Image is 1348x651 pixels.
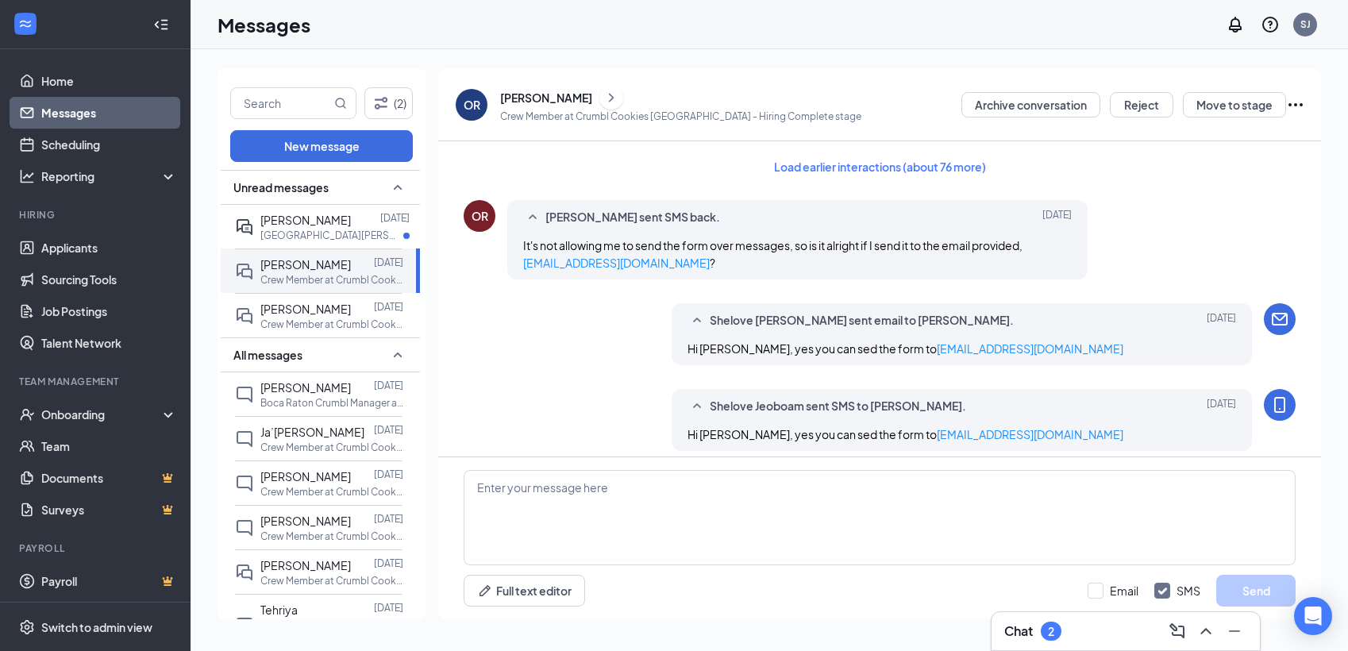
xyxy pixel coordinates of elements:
[1300,17,1311,31] div: SJ
[41,97,177,129] a: Messages
[687,341,1123,356] span: Hi [PERSON_NAME], yes you can sed the form to
[260,469,351,483] span: [PERSON_NAME]
[388,178,407,197] svg: SmallChevronUp
[260,530,403,543] p: Crew Member at Crumbl Cookies [GEOGRAPHIC_DATA]
[260,514,351,528] span: [PERSON_NAME]
[230,130,413,162] button: New message
[19,208,174,221] div: Hiring
[372,94,391,113] svg: Filter
[1004,622,1033,640] h3: Chat
[1226,15,1245,34] svg: Notifications
[1110,92,1173,117] button: Reject
[260,273,403,287] p: Crew Member at Crumbl Cookies [GEOGRAPHIC_DATA]
[218,11,310,38] h1: Messages
[260,425,364,439] span: Ja’[PERSON_NAME]
[374,468,403,481] p: [DATE]
[1270,310,1289,329] svg: Email
[260,318,403,331] p: Crew Member at Crumbl Cookies [GEOGRAPHIC_DATA]
[1207,397,1236,416] span: [DATE]
[41,406,164,422] div: Onboarding
[233,179,329,195] span: Unread messages
[233,347,302,363] span: All messages
[1196,622,1215,641] svg: ChevronUp
[374,512,403,526] p: [DATE]
[374,379,403,392] p: [DATE]
[388,345,407,364] svg: SmallChevronUp
[1193,618,1219,644] button: ChevronUp
[500,110,861,123] p: Crew Member at Crumbl Cookies [GEOGRAPHIC_DATA] - Hiring Complete stage
[19,406,35,422] svg: UserCheck
[235,430,254,449] svg: ChatInactive
[1042,208,1072,227] span: [DATE]
[235,518,254,537] svg: ChatInactive
[1216,575,1296,607] button: Send
[235,306,254,325] svg: DoubleChat
[260,574,403,587] p: Crew Member at Crumbl Cookies [GEOGRAPHIC_DATA]
[472,208,488,224] div: OR
[41,619,152,635] div: Switch to admin view
[235,385,254,404] svg: ChatInactive
[260,302,351,316] span: [PERSON_NAME]
[1286,95,1305,114] svg: Ellipses
[374,256,403,269] p: [DATE]
[500,90,592,106] div: [PERSON_NAME]
[260,485,403,499] p: Crew Member at Crumbl Cookies [GEOGRAPHIC_DATA]
[41,232,177,264] a: Applicants
[334,97,347,110] svg: MagnifyingGlass
[235,616,254,635] svg: ChatInactive
[231,88,331,118] input: Search
[1207,311,1236,330] span: [DATE]
[41,168,178,184] div: Reporting
[374,423,403,437] p: [DATE]
[545,208,720,227] span: [PERSON_NAME] sent SMS back.
[937,341,1123,356] a: [EMAIL_ADDRESS][DOMAIN_NAME]
[710,311,1014,330] span: Shelove [PERSON_NAME] sent email to [PERSON_NAME].
[41,565,177,597] a: PayrollCrown
[19,541,174,555] div: Payroll
[235,563,254,582] svg: DoubleChat
[687,427,1123,441] span: Hi [PERSON_NAME], yes you can sed the form to
[687,311,707,330] svg: SmallChevronUp
[1225,622,1244,641] svg: Minimize
[687,397,707,416] svg: SmallChevronUp
[41,264,177,295] a: Sourcing Tools
[41,462,177,494] a: DocumentsCrown
[41,430,177,462] a: Team
[464,575,585,607] button: Full text editorPen
[374,557,403,570] p: [DATE]
[235,474,254,493] svg: ChatInactive
[260,396,403,410] p: Boca Raton Crumbl Manager at Crumbl Cookies [GEOGRAPHIC_DATA]
[260,441,403,454] p: Crew Member at Crumbl Cookies [GEOGRAPHIC_DATA]
[41,65,177,97] a: Home
[260,558,351,572] span: [PERSON_NAME]
[260,603,351,634] span: Tehriya [PERSON_NAME]
[19,375,174,388] div: Team Management
[1222,618,1247,644] button: Minimize
[1294,597,1332,635] div: Open Intercom Messenger
[19,619,35,635] svg: Settings
[41,295,177,327] a: Job Postings
[523,208,542,227] svg: SmallChevronUp
[1165,618,1190,644] button: ComposeMessage
[235,218,254,237] svg: ActiveDoubleChat
[1183,92,1286,117] button: Move to stage
[17,16,33,32] svg: WorkstreamLogo
[1168,622,1187,641] svg: ComposeMessage
[41,129,177,160] a: Scheduling
[603,88,619,107] svg: ChevronRight
[523,256,710,270] a: [EMAIL_ADDRESS][DOMAIN_NAME]
[260,380,351,395] span: [PERSON_NAME]
[41,327,177,359] a: Talent Network
[464,97,480,113] div: OR
[1270,395,1289,414] svg: MobileSms
[961,92,1100,117] button: Archive conversation
[374,601,403,614] p: [DATE]
[477,583,493,599] svg: Pen
[153,17,169,33] svg: Collapse
[260,229,403,242] p: [GEOGRAPHIC_DATA][PERSON_NAME] (Daytime Shift) at Crumbl Cookies [GEOGRAPHIC_DATA]
[260,257,351,272] span: [PERSON_NAME]
[19,168,35,184] svg: Analysis
[380,211,410,225] p: [DATE]
[374,300,403,314] p: [DATE]
[1261,15,1280,34] svg: QuestionInfo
